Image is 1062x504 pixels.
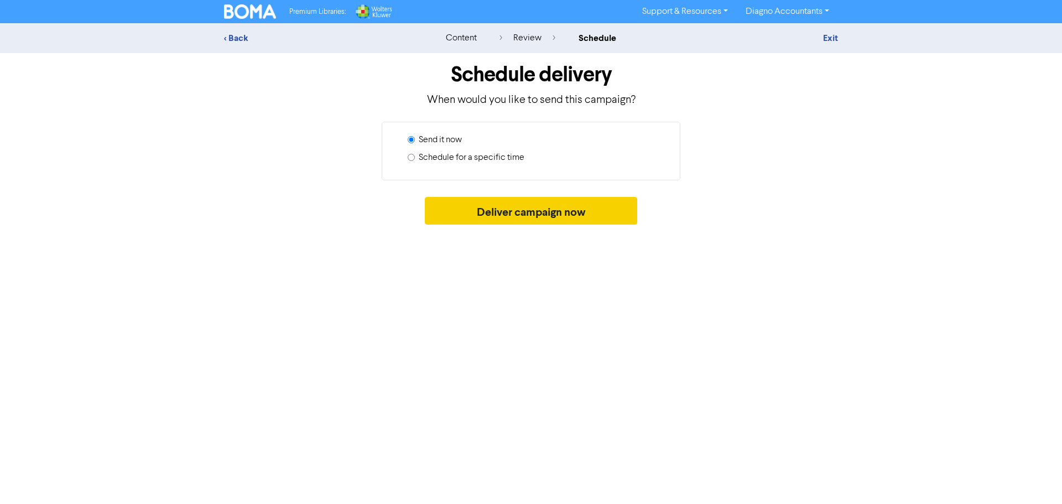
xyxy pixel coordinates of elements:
[579,32,616,45] div: schedule
[355,4,392,19] img: Wolters Kluwer
[224,32,418,45] div: < Back
[633,3,737,20] a: Support & Resources
[419,151,524,164] label: Schedule for a specific time
[737,3,838,20] a: Diagno Accountants
[224,62,838,87] h1: Schedule delivery
[224,4,276,19] img: BOMA Logo
[446,32,477,45] div: content
[823,33,838,44] a: Exit
[289,8,346,15] span: Premium Libraries:
[499,32,555,45] div: review
[419,133,462,147] label: Send it now
[425,197,638,225] button: Deliver campaign now
[224,92,838,108] p: When would you like to send this campaign?
[1007,451,1062,504] iframe: Chat Widget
